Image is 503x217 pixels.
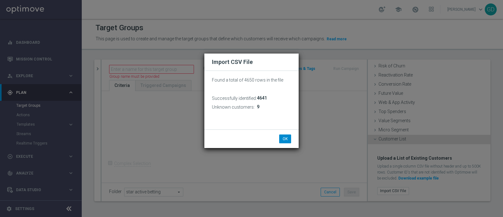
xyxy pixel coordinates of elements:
[212,77,291,83] p: Found a total of 4650 rows in the file
[212,58,291,66] h2: Import CSV File
[212,104,255,110] h3: Unknown customers:
[212,95,257,101] h3: Successfully identified:
[257,104,259,110] span: 9
[257,95,267,101] span: 4641
[279,134,291,143] button: OK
